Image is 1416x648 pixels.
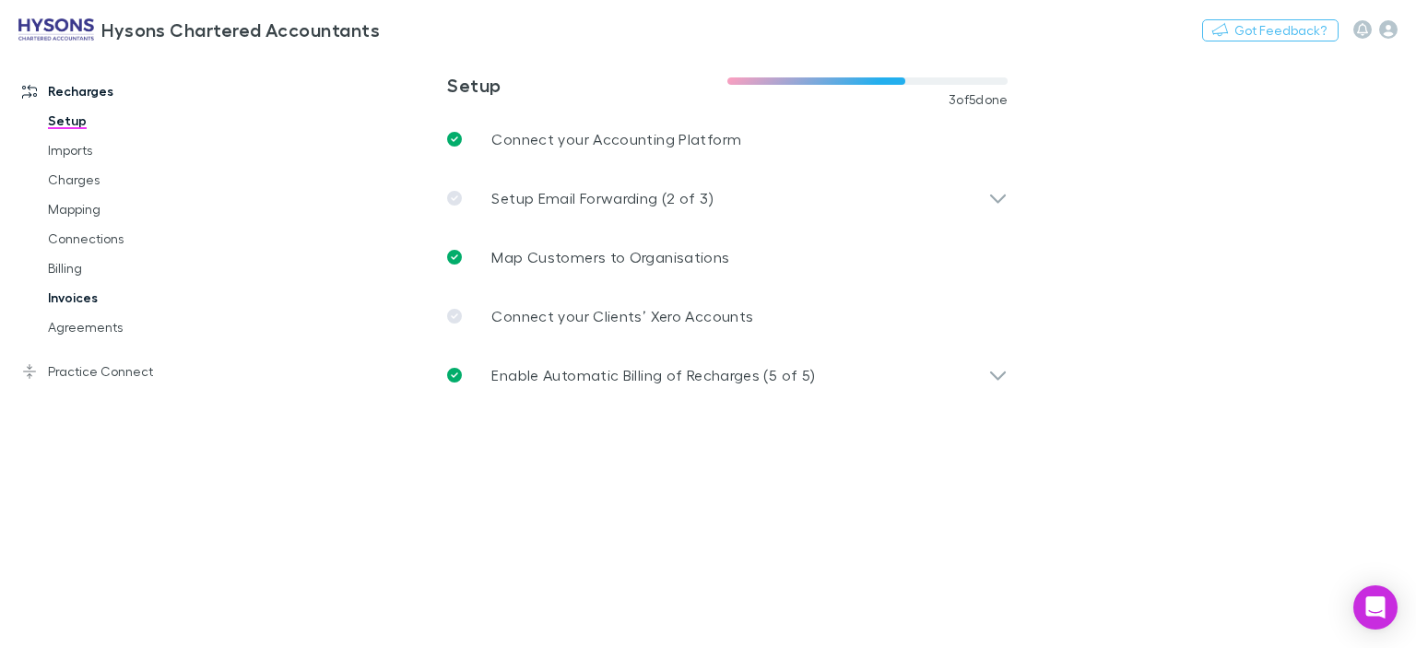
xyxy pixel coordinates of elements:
[29,194,242,224] a: Mapping
[18,18,94,41] img: Hysons Chartered Accountants's Logo
[432,346,1022,405] div: Enable Automatic Billing of Recharges (5 of 5)
[29,135,242,165] a: Imports
[491,305,753,327] p: Connect your Clients’ Xero Accounts
[101,18,380,41] h3: Hysons Chartered Accountants
[432,287,1022,346] a: Connect your Clients’ Xero Accounts
[4,357,242,386] a: Practice Connect
[29,312,242,342] a: Agreements
[29,106,242,135] a: Setup
[29,253,242,283] a: Billing
[4,77,242,106] a: Recharges
[491,187,713,209] p: Setup Email Forwarding (2 of 3)
[949,92,1009,107] span: 3 of 5 done
[447,74,727,96] h3: Setup
[432,110,1022,169] a: Connect your Accounting Platform
[29,283,242,312] a: Invoices
[1202,19,1339,41] button: Got Feedback?
[491,246,729,268] p: Map Customers to Organisations
[491,128,741,150] p: Connect your Accounting Platform
[29,165,242,194] a: Charges
[491,364,815,386] p: Enable Automatic Billing of Recharges (5 of 5)
[29,224,242,253] a: Connections
[7,7,391,52] a: Hysons Chartered Accountants
[432,169,1022,228] div: Setup Email Forwarding (2 of 3)
[432,228,1022,287] a: Map Customers to Organisations
[1353,585,1398,630] div: Open Intercom Messenger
